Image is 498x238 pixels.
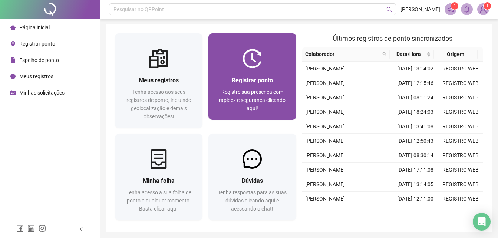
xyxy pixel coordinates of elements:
sup: 1 [451,2,458,10]
img: 94119 [478,4,489,15]
span: facebook [16,225,24,232]
td: REGISTRO WEB [438,206,483,221]
span: Minhas solicitações [19,90,65,96]
td: [DATE] 13:41:08 [393,119,438,134]
sup: Atualize o seu contato no menu Meus Dados [484,2,491,10]
span: Minha folha [143,177,175,184]
span: [PERSON_NAME] [305,167,345,173]
span: schedule [10,90,16,95]
span: 1 [486,3,489,9]
td: [DATE] 17:11:08 [393,163,438,177]
td: [DATE] 12:11:00 [393,192,438,206]
td: [DATE] 13:14:05 [393,177,438,192]
th: Origem [434,47,478,62]
span: Tenha acesso aos seus registros de ponto, incluindo geolocalização e demais observações! [126,89,191,119]
a: DúvidasTenha respostas para as suas dúvidas clicando aqui e acessando o chat! [208,134,296,220]
span: 1 [454,3,456,9]
td: REGISTRO WEB [438,76,483,90]
span: Colaborador [305,50,380,58]
td: [DATE] 08:30:14 [393,148,438,163]
td: REGISTRO WEB [438,177,483,192]
a: Minha folhaTenha acesso a sua folha de ponto a qualquer momento. Basta clicar aqui! [115,134,202,220]
td: [DATE] 12:50:43 [393,134,438,148]
span: Registre sua presença com rapidez e segurança clicando aqui! [219,89,286,111]
td: REGISTRO WEB [438,148,483,163]
td: REGISTRO WEB [438,90,483,105]
span: environment [10,41,16,46]
span: Últimos registros de ponto sincronizados [333,34,452,42]
span: Data/Hora [393,50,425,58]
span: Tenha respostas para as suas dúvidas clicando aqui e acessando o chat! [218,189,287,212]
span: Registrar ponto [19,41,55,47]
span: home [10,25,16,30]
td: [DATE] 08:09:34 [393,206,438,221]
span: notification [447,6,454,13]
span: [PERSON_NAME] [305,109,345,115]
th: Data/Hora [390,47,433,62]
span: [PERSON_NAME] [305,123,345,129]
td: REGISTRO WEB [438,62,483,76]
span: search [386,7,392,12]
td: [DATE] 08:11:24 [393,90,438,105]
span: search [381,49,388,60]
span: Espelho de ponto [19,57,59,63]
span: Dúvidas [242,177,263,184]
span: clock-circle [10,74,16,79]
td: [DATE] 12:15:46 [393,76,438,90]
span: [PERSON_NAME] [305,196,345,202]
td: REGISTRO WEB [438,105,483,119]
span: linkedin [27,225,35,232]
span: file [10,57,16,63]
span: Tenha acesso a sua folha de ponto a qualquer momento. Basta clicar aqui! [126,189,191,212]
span: [PERSON_NAME] [305,152,345,158]
a: Meus registrosTenha acesso aos seus registros de ponto, incluindo geolocalização e demais observa... [115,33,202,128]
span: Meus registros [139,77,179,84]
td: REGISTRO WEB [438,163,483,177]
span: search [382,52,387,56]
td: REGISTRO WEB [438,192,483,206]
span: [PERSON_NAME] [305,181,345,187]
span: [PERSON_NAME] [305,95,345,100]
span: [PERSON_NAME] [305,66,345,72]
span: bell [464,6,470,13]
div: Open Intercom Messenger [473,213,491,231]
span: [PERSON_NAME] [400,5,440,13]
span: left [79,227,84,232]
span: Página inicial [19,24,50,30]
span: [PERSON_NAME] [305,138,345,144]
span: Meus registros [19,73,53,79]
td: [DATE] 13:14:02 [393,62,438,76]
span: instagram [39,225,46,232]
span: [PERSON_NAME] [305,80,345,86]
td: REGISTRO WEB [438,119,483,134]
td: [DATE] 18:24:03 [393,105,438,119]
td: REGISTRO WEB [438,134,483,148]
a: Registrar pontoRegistre sua presença com rapidez e segurança clicando aqui! [208,33,296,120]
span: Registrar ponto [232,77,273,84]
